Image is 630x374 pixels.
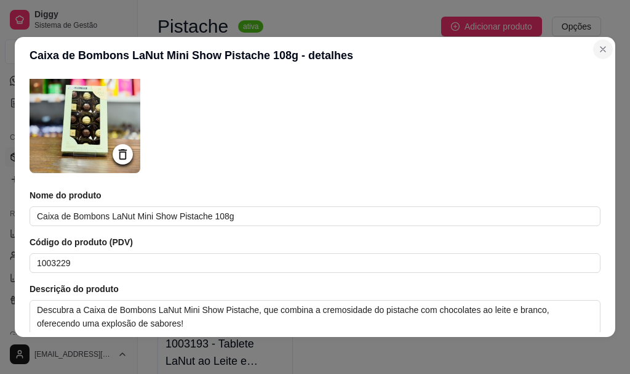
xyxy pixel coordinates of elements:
[30,189,600,201] article: Nome do produto
[30,283,600,295] article: Descrição do produto
[15,37,615,74] header: Caixa de Bombons LaNut Mini Show Pistache 108g - detalhes
[30,301,600,346] textarea: Descubra a Caixa de Bombons LaNut Mini Show Pistache, que combina a cremosidade do pistache com c...
[30,206,600,226] input: Ex.: Hamburguer de costela
[30,236,600,248] article: Código do produto (PDV)
[30,253,600,273] input: Ex.: 123
[593,39,613,59] button: Close
[30,62,140,173] img: logo da loja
